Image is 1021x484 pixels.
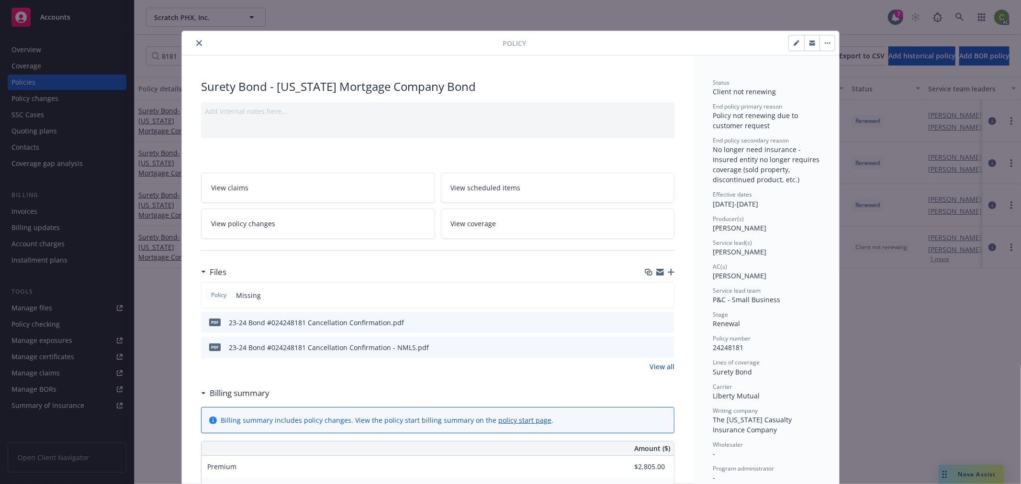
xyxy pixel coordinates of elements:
button: preview file [662,318,671,328]
div: 23-24 Bond #024248181 Cancellation Confirmation - NMLS.pdf [229,342,429,352]
span: End policy secondary reason [713,136,789,144]
span: 24248181 [713,343,743,352]
button: close [193,37,205,49]
a: View policy changes [201,209,435,239]
span: Service lead(s) [713,239,752,247]
a: View claims [201,173,435,203]
span: Liberty Mutual [713,391,760,400]
div: Files [201,266,226,278]
span: [PERSON_NAME] [713,247,766,256]
div: Billing summary [201,387,269,399]
a: View scheduled items [441,173,675,203]
span: View scheduled items [451,183,521,193]
span: Service lead team [713,286,761,295]
span: Client not renewing [713,87,776,96]
span: AC(s) [713,263,727,271]
span: Policy number [713,334,751,342]
a: policy start page [498,416,551,425]
span: View policy changes [211,219,275,229]
span: The [US_STATE] Casualty Insurance Company [713,415,794,434]
input: 0.00 [608,460,671,474]
span: Policy [503,38,526,48]
span: pdf [209,319,221,326]
a: View coverage [441,209,675,239]
span: Stage [713,310,728,319]
button: preview file [662,342,671,352]
span: Policy [209,291,228,299]
span: View coverage [451,219,496,229]
span: Premium [207,462,236,471]
span: - [713,449,715,458]
span: Renewal [713,319,740,328]
div: Surety Bond - [US_STATE] Mortgage Company Bond [201,78,674,95]
span: - [713,473,715,482]
div: Billing summary includes policy changes. View the policy start billing summary on the . [221,415,553,425]
span: P&C - Small Business [713,295,780,304]
span: Lines of coverage [713,358,760,366]
div: Surety Bond [713,367,820,377]
span: Amount ($) [634,443,670,453]
h3: Files [210,266,226,278]
div: [DATE] - [DATE] [713,190,820,209]
span: View claims [211,183,248,193]
span: Program administrator [713,464,774,473]
span: [PERSON_NAME] [713,271,766,280]
span: No longer need insurance - Insured entity no longer requires coverage (sold property, discontinue... [713,145,821,184]
h3: Billing summary [210,387,269,399]
div: 23-24 Bond #024248181 Cancellation Confirmation.pdf [229,318,404,328]
span: Wholesaler [713,440,743,449]
span: Effective dates [713,190,752,198]
span: pdf [209,343,221,351]
span: Policy not renewing due to customer request [713,111,800,130]
span: Writing company [713,407,758,415]
button: download file [647,318,654,328]
div: Add internal notes here... [205,106,671,116]
span: [PERSON_NAME] [713,223,766,232]
span: Producer(s) [713,215,744,223]
span: Status [713,78,729,87]
button: download file [647,342,654,352]
span: Carrier [713,383,732,391]
span: End policy primary reason [713,102,782,110]
span: Missing [236,290,261,300]
a: View all [650,362,674,372]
